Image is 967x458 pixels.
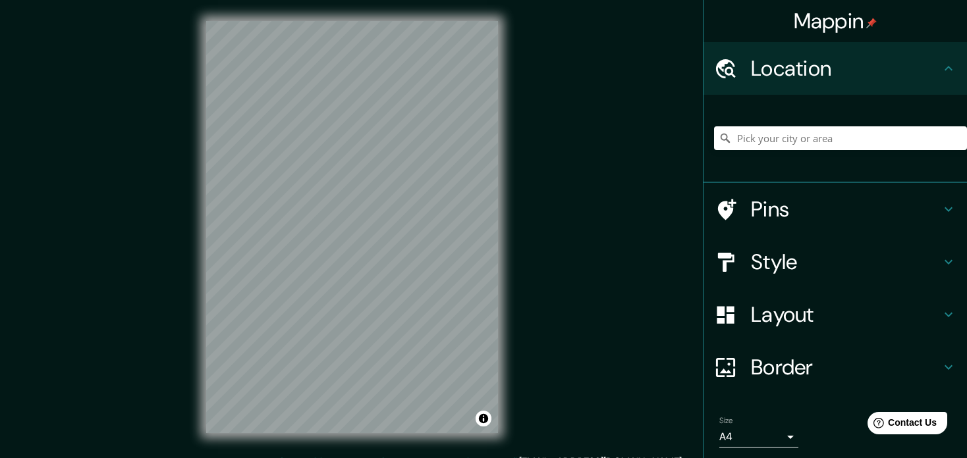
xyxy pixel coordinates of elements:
div: Location [704,42,967,95]
h4: Location [751,55,941,82]
canvas: Map [206,21,498,433]
div: Pins [704,183,967,236]
input: Pick your city or area [714,126,967,150]
iframe: Help widget launcher [850,407,953,444]
div: Style [704,236,967,288]
h4: Layout [751,301,941,328]
button: Toggle attribution [476,411,491,426]
h4: Style [751,249,941,275]
div: Layout [704,288,967,341]
h4: Pins [751,196,941,222]
label: Size [719,415,733,426]
img: pin-icon.png [866,18,877,28]
h4: Mappin [794,8,877,34]
div: Border [704,341,967,394]
h4: Border [751,354,941,380]
div: A4 [719,426,798,447]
